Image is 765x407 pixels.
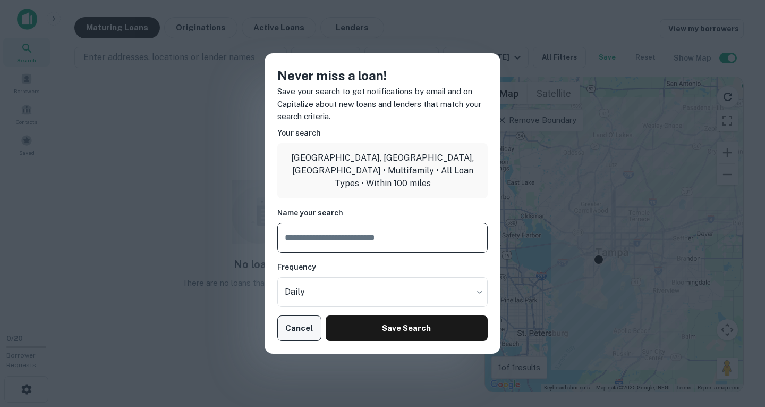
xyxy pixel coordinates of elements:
[277,315,321,341] button: Cancel
[277,277,488,307] div: Without label
[326,315,488,341] button: Save Search
[712,322,765,373] iframe: Chat Widget
[277,207,488,219] h6: Name your search
[277,66,488,85] h4: Never miss a loan!
[277,127,488,139] h6: Your search
[277,85,488,123] p: Save your search to get notifications by email and on Capitalize about new loans and lenders that...
[286,152,479,190] p: [GEOGRAPHIC_DATA], [GEOGRAPHIC_DATA], [GEOGRAPHIC_DATA] • Multifamily • All Loan Types • Within 1...
[277,261,488,273] h6: Frequency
